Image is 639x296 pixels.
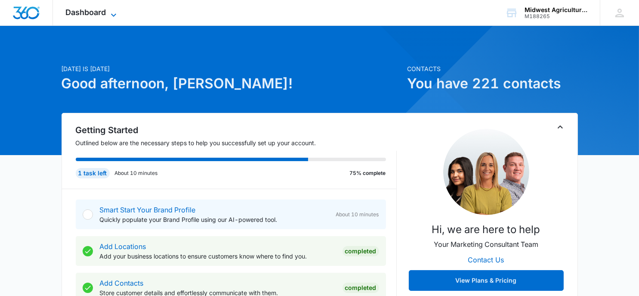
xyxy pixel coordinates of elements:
p: About 10 minutes [115,169,158,177]
div: Completed [343,283,379,293]
button: View Plans & Pricing [409,270,564,291]
p: Your Marketing Consultant Team [434,239,538,249]
p: Add your business locations to ensure customers know where to find you. [100,252,336,261]
p: Contacts [407,64,578,73]
p: 75% complete [350,169,386,177]
a: Add Locations [100,242,146,251]
div: account id [525,13,587,19]
a: Add Contacts [100,279,144,287]
p: [DATE] is [DATE] [62,64,402,73]
h2: Getting Started [76,124,397,137]
div: 1 task left [76,168,110,178]
span: About 10 minutes [336,211,379,218]
button: Toggle Collapse [555,122,565,132]
div: Completed [343,246,379,256]
h1: Good afternoon, [PERSON_NAME]! [62,73,402,94]
h1: You have 221 contacts [407,73,578,94]
div: account name [525,6,587,13]
a: Smart Start Your Brand Profile [100,206,196,214]
span: Dashboard [66,8,106,17]
button: Contact Us [460,249,513,270]
p: Quickly populate your Brand Profile using our AI-powered tool. [100,215,329,224]
p: Hi, we are here to help [432,222,540,237]
p: Outlined below are the necessary steps to help you successfully set up your account. [76,138,397,147]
